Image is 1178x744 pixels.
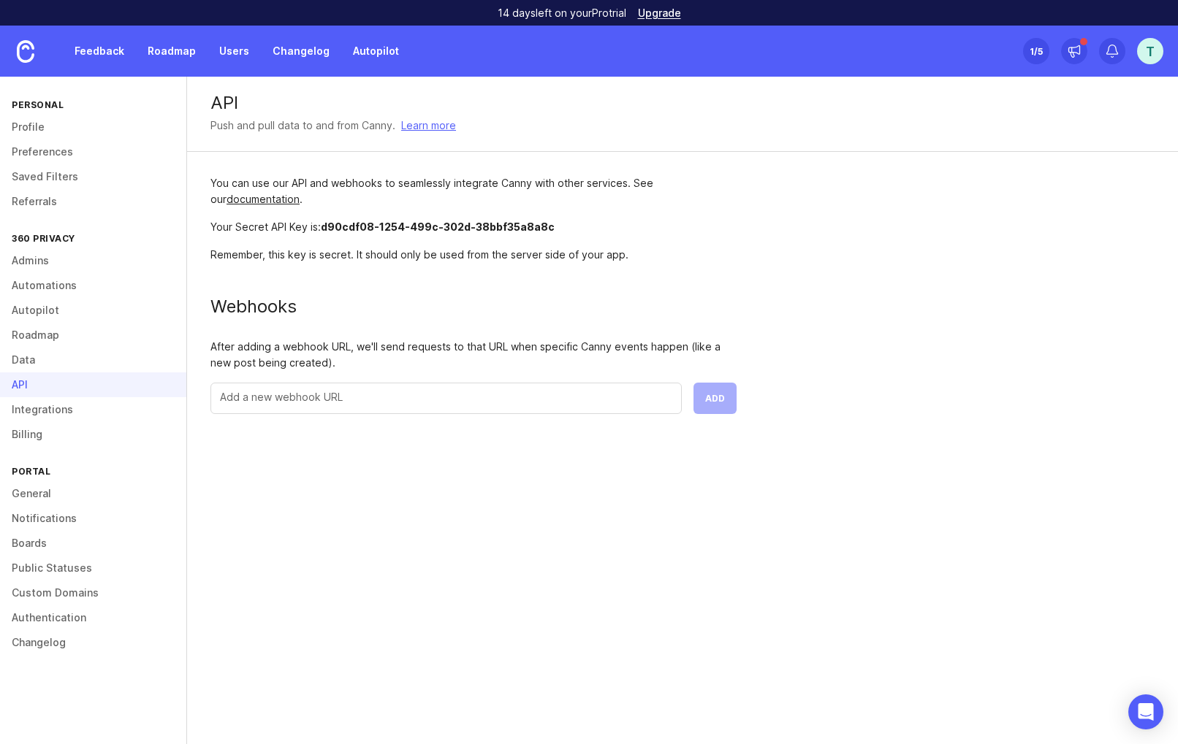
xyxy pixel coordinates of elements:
[139,38,205,64] a: Roadmap
[210,339,737,371] div: After adding a webhook URL, we'll send requests to that URL when specific Canny events happen (li...
[210,175,737,207] div: You can use our API and webhooks to seamlessly integrate Canny with other services. See our .
[210,298,737,315] div: Webhooks
[210,38,258,64] a: Users
[210,247,737,263] div: Remember, this key is secret. It should only be used from the server side of your app.
[17,40,34,63] img: Canny Home
[66,38,133,64] a: Feedback
[1023,38,1049,64] button: 1/5
[1128,694,1163,729] div: Open Intercom Messenger
[220,389,672,405] input: Add a new webhook URL
[1030,41,1043,61] div: 1 /5
[344,38,408,64] a: Autopilot
[210,94,1155,112] div: API
[401,118,456,134] a: Learn more
[210,219,737,235] div: Your Secret API Key is:
[1137,38,1163,64] button: T
[210,118,395,134] div: Push and pull data to and from Canny.
[638,8,681,18] a: Upgrade
[321,220,555,233] span: d90cdf08-1254-499c-302d-38bbf35a8a8c
[498,6,626,20] p: 14 days left on your Pro trial
[227,193,300,205] a: documentation
[264,38,338,64] a: Changelog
